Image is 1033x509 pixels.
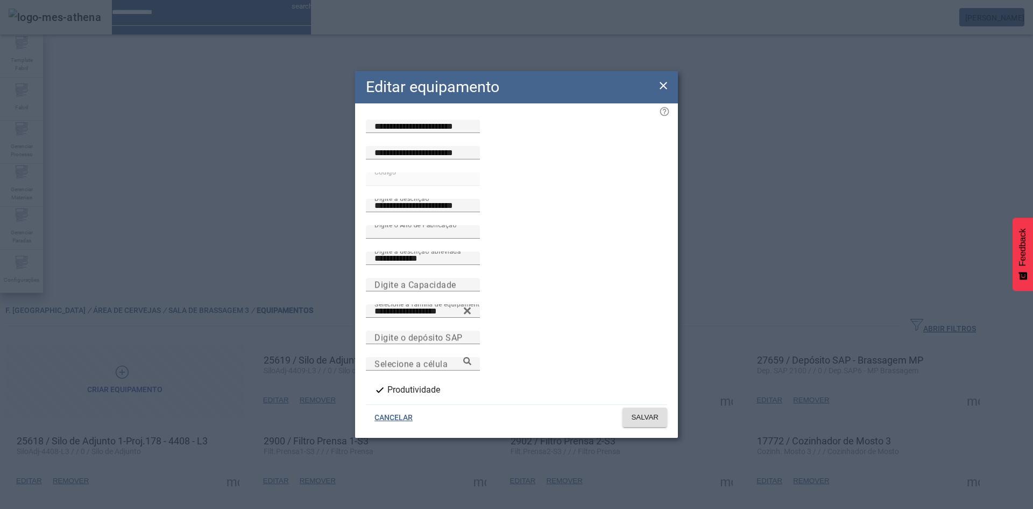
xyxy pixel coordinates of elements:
[374,358,471,371] input: Number
[374,280,456,290] mat-label: Digite a Capacidade
[374,413,413,423] span: CANCELAR
[374,359,448,369] mat-label: Selecione a célula
[366,408,421,427] button: CANCELAR
[374,194,429,202] mat-label: Digite a descrição
[366,75,499,99] h2: Editar equipamento
[374,168,396,176] mat-label: Código
[374,247,461,255] mat-label: Digite a descrição abreviada
[374,332,463,343] mat-label: Digite o depósito SAP
[374,305,471,318] input: Number
[374,221,456,228] mat-label: Digite o Ano de Fabricação
[1013,218,1033,291] button: Feedback - Mostrar pesquisa
[622,408,667,427] button: SALVAR
[385,384,440,396] label: Produtividade
[631,412,659,423] span: SALVAR
[374,300,484,308] mat-label: Selecione a família de equipamento
[1018,228,1028,266] span: Feedback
